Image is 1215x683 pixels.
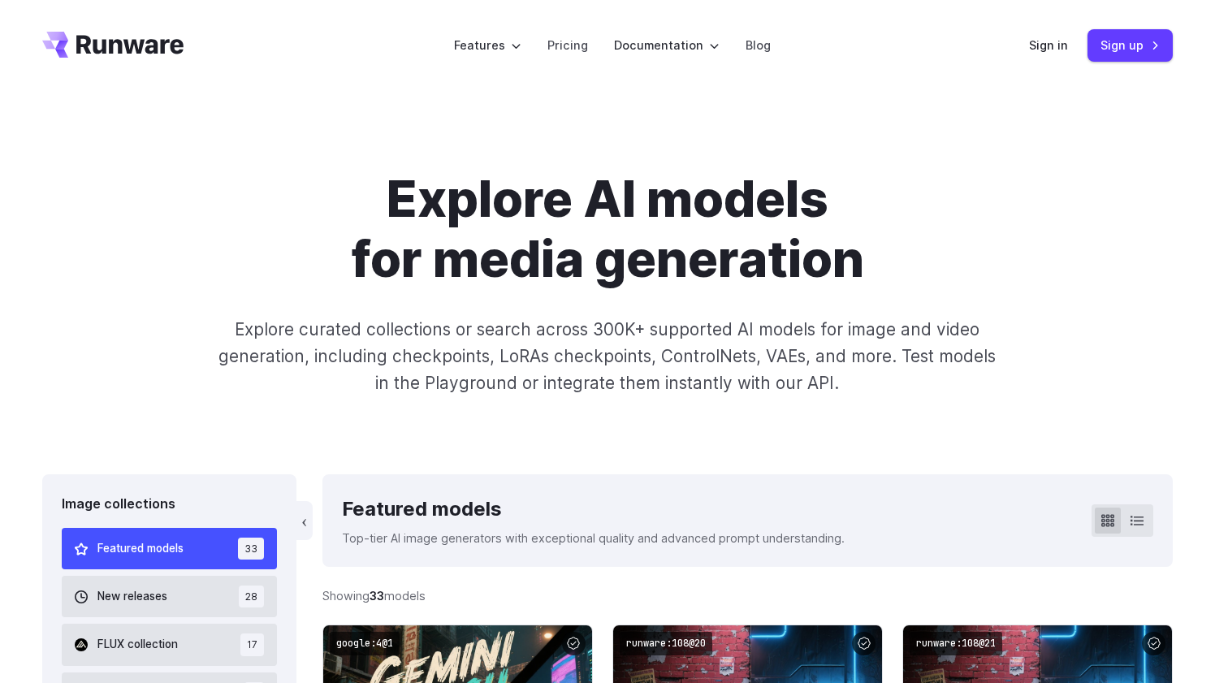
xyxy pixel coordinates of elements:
label: Features [454,36,521,54]
h1: Explore AI models for media generation [155,169,1060,290]
div: Image collections [62,494,277,515]
span: 28 [239,586,264,607]
strong: 33 [370,589,384,603]
div: Featured models [342,494,845,525]
span: Featured models [97,540,184,558]
span: 33 [238,538,264,560]
code: google:4@1 [330,632,400,655]
div: Showing models [322,586,426,605]
button: ‹ [296,501,313,540]
span: FLUX collection [97,636,178,654]
button: Featured models 33 [62,528,277,569]
a: Pricing [547,36,588,54]
button: FLUX collection 17 [62,624,277,665]
span: 17 [240,633,264,655]
label: Documentation [614,36,720,54]
a: Sign up [1087,29,1173,61]
code: runware:108@20 [620,632,712,655]
p: Top-tier AI image generators with exceptional quality and advanced prompt understanding. [342,529,845,547]
a: Sign in [1029,36,1068,54]
a: Go to / [42,32,184,58]
p: Explore curated collections or search across 300K+ supported AI models for image and video genera... [212,316,1003,397]
button: New releases 28 [62,576,277,617]
code: runware:108@21 [910,632,1002,655]
span: New releases [97,588,167,606]
a: Blog [746,36,771,54]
